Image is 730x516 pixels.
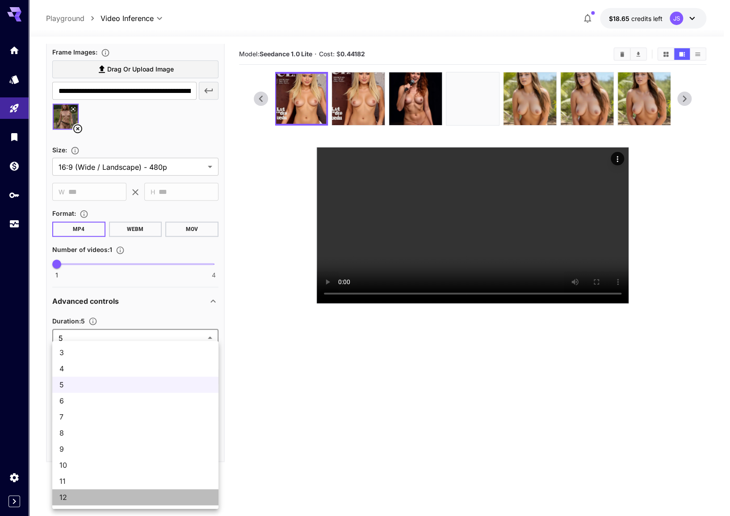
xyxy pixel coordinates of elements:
[59,460,211,470] span: 10
[59,347,211,358] span: 3
[59,428,211,438] span: 8
[59,444,211,454] span: 9
[59,492,211,503] span: 12
[59,379,211,390] span: 5
[59,395,211,406] span: 6
[59,363,211,374] span: 4
[59,411,211,422] span: 7
[59,476,211,487] span: 11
